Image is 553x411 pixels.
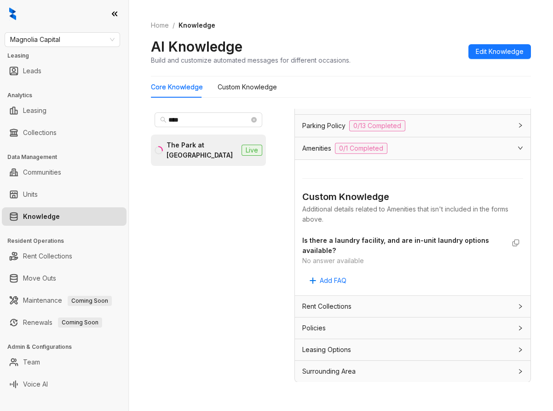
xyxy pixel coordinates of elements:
div: Additional details related to Amenities that isn't included in the forms above. [302,204,523,224]
a: Home [149,20,171,30]
span: Coming Soon [68,296,112,306]
span: Add FAQ [320,276,346,286]
div: The Park at [GEOGRAPHIC_DATA] [167,140,238,160]
li: Renewals [2,313,127,332]
span: Surrounding Area [302,366,356,376]
div: Custom Knowledge [302,190,523,204]
div: Parking Policy0/13 Completed [295,115,530,137]
div: Surrounding Area [295,361,530,382]
li: Units [2,185,127,204]
span: Leasing Options [302,345,351,355]
a: Move Outs [23,269,56,288]
li: Communities [2,163,127,182]
span: search [160,117,167,123]
li: Move Outs [2,269,127,288]
span: 0/13 Completed [349,120,405,131]
li: Leads [2,62,127,80]
a: Rent Collections [23,247,72,265]
h3: Analytics [7,91,128,100]
span: Edit Knowledge [476,47,524,57]
span: close-circle [251,117,257,123]
img: logo [9,7,16,20]
div: Core Knowledge [151,82,203,92]
span: collapsed [518,304,523,309]
div: Build and customize automated messages for different occasions. [151,55,351,65]
li: Leasing [2,101,127,120]
span: Amenities [302,143,331,153]
h3: Resident Operations [7,237,128,245]
div: Amenities0/1 Completed [295,137,530,159]
div: No answer available [302,256,505,266]
h3: Admin & Configurations [7,343,128,351]
a: Leasing [23,101,46,120]
div: Custom Knowledge [218,82,277,92]
button: Edit Knowledge [468,44,531,59]
h2: AI Knowledge [151,38,242,55]
a: RenewalsComing Soon [23,313,102,332]
div: Policies [295,317,530,339]
li: Knowledge [2,207,127,226]
span: Rent Collections [302,301,351,311]
button: Add FAQ [302,273,354,288]
li: Voice AI [2,375,127,393]
a: Leads [23,62,41,80]
div: Leasing Options [295,339,530,360]
a: Units [23,185,38,204]
span: Live [242,145,262,156]
span: expanded [518,145,523,151]
span: Magnolia Capital [10,33,115,47]
span: Policies [302,323,326,333]
li: Collections [2,123,127,142]
li: Rent Collections [2,247,127,265]
li: / [173,20,175,30]
span: Parking Policy [302,121,346,131]
li: Maintenance [2,291,127,310]
a: Knowledge [23,207,60,226]
span: collapsed [518,369,523,374]
a: Collections [23,123,57,142]
li: Team [2,353,127,371]
span: 0/1 Completed [335,143,387,154]
span: Coming Soon [58,317,102,328]
h3: Data Management [7,153,128,161]
span: collapsed [518,123,523,128]
a: Team [23,353,40,371]
span: Knowledge [179,21,215,29]
h3: Leasing [7,52,128,60]
strong: Is there a laundry facility, and are in-unit laundry options available? [302,236,489,254]
a: Communities [23,163,61,182]
span: collapsed [518,325,523,331]
div: Rent Collections [295,296,530,317]
a: Voice AI [23,375,48,393]
span: collapsed [518,347,523,352]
